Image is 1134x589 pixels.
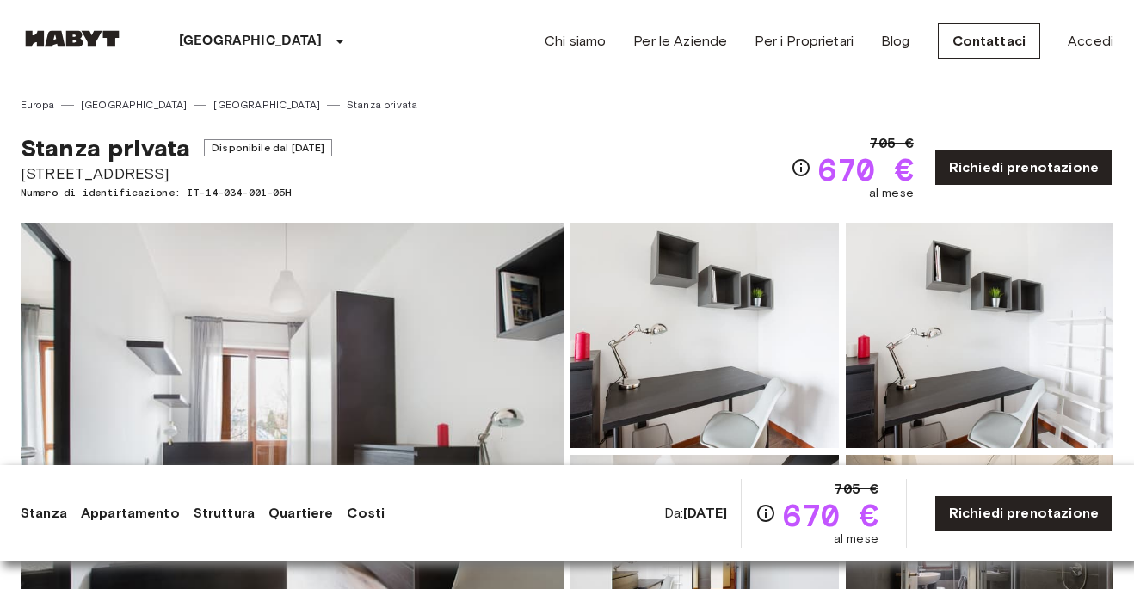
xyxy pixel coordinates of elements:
[834,531,878,548] span: al mese
[213,97,320,113] a: [GEOGRAPHIC_DATA]
[783,500,878,531] span: 670 €
[570,223,839,448] img: Picture of unit IT-14-034-001-05H
[869,185,914,202] span: al mese
[1068,31,1113,52] a: Accedi
[81,97,188,113] a: [GEOGRAPHIC_DATA]
[347,503,385,524] a: Costi
[347,97,417,113] a: Stanza privata
[755,31,854,52] a: Per i Proprietari
[683,505,727,521] b: [DATE]
[21,185,332,200] span: Numero di identificazione: IT-14-034-001-05H
[870,133,914,154] span: 705 €
[21,133,190,163] span: Stanza privata
[204,139,332,156] span: Disponibile dal [DATE]
[938,23,1041,59] a: Contattaci
[21,163,332,185] span: [STREET_ADDRESS]
[881,31,910,52] a: Blog
[934,495,1113,531] a: Richiedi prenotazione
[664,504,727,523] span: Da:
[818,154,914,185] span: 670 €
[934,150,1113,186] a: Richiedi prenotazione
[545,31,606,52] a: Chi siamo
[81,503,180,524] a: Appartamento
[835,479,878,500] span: 705 €
[846,223,1114,448] img: Picture of unit IT-14-034-001-05H
[791,157,811,178] svg: Verifica i dettagli delle spese nella sezione 'Riassunto dei Costi'. Si prega di notare che gli s...
[179,31,323,52] p: [GEOGRAPHIC_DATA]
[21,503,67,524] a: Stanza
[21,30,124,47] img: Habyt
[194,503,255,524] a: Struttura
[268,503,333,524] a: Quartiere
[755,503,776,524] svg: Verifica i dettagli delle spese nella sezione 'Riassunto dei Costi'. Si prega di notare che gli s...
[21,97,54,113] a: Europa
[633,31,727,52] a: Per le Aziende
